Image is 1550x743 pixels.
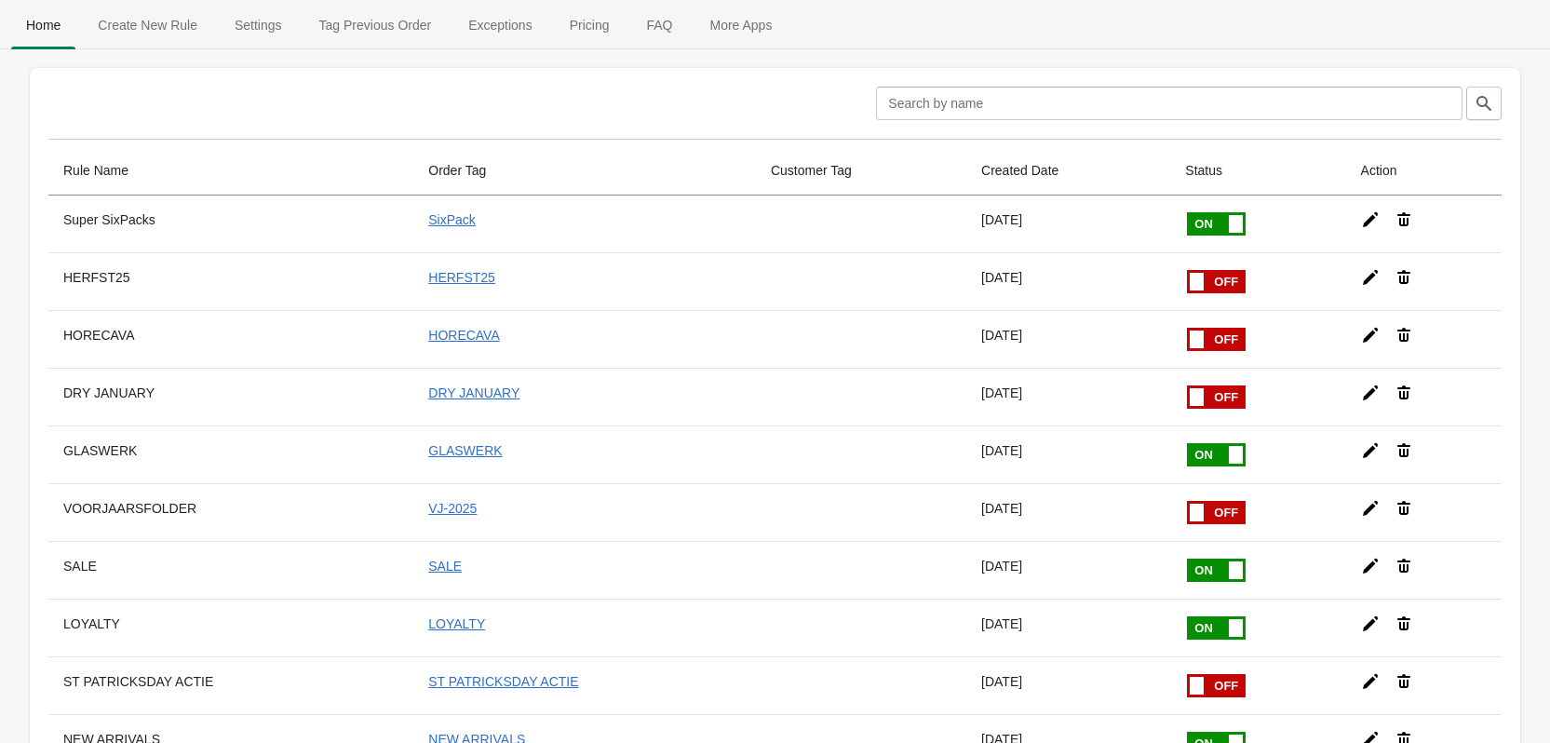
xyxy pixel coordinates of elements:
th: Order Tag [413,146,756,196]
span: Settings [220,8,297,42]
th: DRY JANUARY [48,368,413,426]
a: SALE [428,559,462,574]
th: ST PATRICKSDAY ACTIE [48,656,413,714]
a: VJ-2025 [428,501,477,516]
th: HORECAVA [48,310,413,368]
td: [DATE] [966,426,1170,483]
th: HERFST25 [48,252,413,310]
span: Home [11,8,75,42]
a: HERFST25 [428,270,495,285]
td: [DATE] [966,599,1170,656]
input: Search by name [876,87,1462,120]
span: FAQ [631,8,687,42]
span: Pricing [555,8,625,42]
a: ST PATRICKSDAY ACTIE [428,674,578,689]
button: Create_New_Rule [79,1,216,49]
a: DRY JANUARY [428,385,519,400]
td: [DATE] [966,368,1170,426]
th: Super SixPacks [48,196,413,252]
th: Status [1170,146,1345,196]
th: VOORJAARSFOLDER [48,483,413,541]
td: [DATE] [966,252,1170,310]
th: LOYALTY [48,599,413,656]
th: Action [1346,146,1502,196]
a: GLASWERK [428,443,502,458]
td: [DATE] [966,483,1170,541]
td: [DATE] [966,541,1170,599]
th: GLASWERK [48,426,413,483]
td: [DATE] [966,196,1170,252]
th: SALE [48,541,413,599]
span: Tag Previous Order [304,8,447,42]
span: More Apps [694,8,787,42]
span: Create New Rule [83,8,212,42]
button: Settings [216,1,301,49]
td: [DATE] [966,656,1170,714]
a: HORECAVA [428,328,500,343]
a: LOYALTY [428,616,485,631]
a: SixPack [428,212,476,227]
span: Exceptions [453,8,546,42]
th: Created Date [966,146,1170,196]
th: Customer Tag [756,146,966,196]
td: [DATE] [966,310,1170,368]
button: Home [7,1,79,49]
th: Rule Name [48,146,413,196]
